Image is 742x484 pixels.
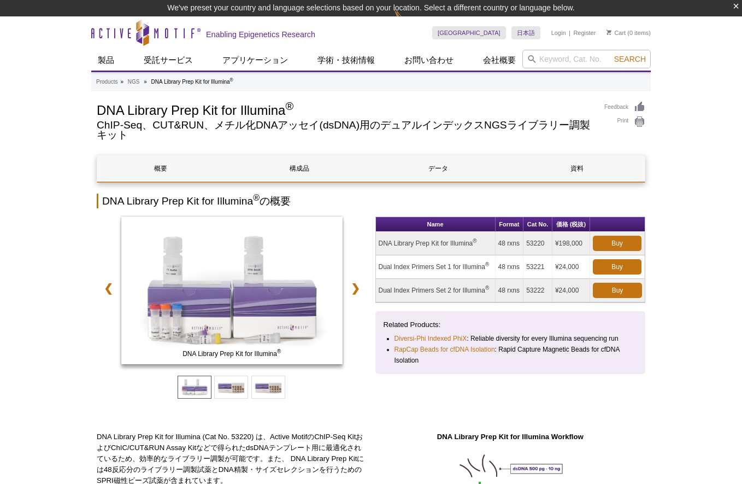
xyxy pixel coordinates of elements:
th: Cat No. [523,217,552,232]
a: ❮ [97,276,120,301]
a: [GEOGRAPHIC_DATA] [432,26,506,39]
a: 受託サービス [137,50,199,71]
td: 53220 [523,232,552,255]
h2: DNA Library Prep Kit for Illumina の概要 [97,194,645,208]
h2: ChIP-Seq、CUT&RUN、メチル化DNAアッセイ(dsDNA)用のデュアルインデックスNGSライブラリー調製キット [97,120,593,140]
h2: Enabling Epigenetics Research [206,30,315,39]
td: 48 rxns [496,232,524,255]
img: Change Here [394,8,423,34]
a: Diversi-Phi Indexed PhiX [394,333,467,344]
sup: ® [485,261,489,267]
a: RapCap Beads for cfDNA Isolation [394,344,495,355]
p: Related Products: [384,319,638,330]
a: 学術・技術情報 [311,50,381,71]
sup: ® [485,285,489,291]
input: Keyword, Cat. No. [522,50,651,68]
li: : Reliable diversity for every Illumina sequencing run [394,333,628,344]
a: 日本語 [511,26,540,39]
a: NGS [128,77,140,87]
td: Dual Index Primers Set 2 for Illumina [376,279,496,302]
button: Search [611,54,649,64]
li: » [144,79,147,85]
sup: ® [285,100,293,112]
sup: ® [277,348,281,354]
td: ¥198,000 [552,232,590,255]
sup: ® [473,238,476,244]
a: Feedback [604,101,645,113]
a: Buy [593,259,641,275]
a: 会社概要 [476,50,522,71]
sup: ® [253,193,260,202]
a: 概要 [97,155,223,182]
a: Cart [606,29,626,37]
th: Format [496,217,524,232]
a: 資料 [514,155,640,182]
a: Register [573,29,596,37]
strong: DNA Library Prep Kit for Illumina Workflow [437,433,584,441]
img: Your Cart [606,30,611,35]
a: ❯ [344,276,367,301]
li: DNA Library Prep Kit for Illumina [151,79,233,85]
td: ¥24,000 [552,279,590,302]
li: (0 items) [606,26,651,39]
a: 構成品 [236,155,362,182]
a: Products [96,77,117,87]
a: Buy [593,283,642,298]
sup: ® [230,77,233,83]
td: DNA Library Prep Kit for Illumina [376,232,496,255]
a: Buy [593,236,641,251]
th: Name [376,217,496,232]
img: DNA Library Prep Kit for Illumina [121,217,343,364]
a: データ [375,155,501,182]
span: Search [614,55,646,63]
a: Login [551,29,566,37]
a: お問い合わせ [398,50,460,71]
td: 53222 [523,279,552,302]
li: » [120,79,123,85]
span: DNA Library Prep Kit for Illumina [123,348,340,359]
li: | [569,26,570,39]
td: 53221 [523,255,552,279]
a: DNA Library Prep Kit for Illumina [121,217,343,368]
td: 48 rxns [496,255,524,279]
td: ¥24,000 [552,255,590,279]
th: 価格 (税抜) [552,217,590,232]
a: Print [604,116,645,128]
a: アプリケーション [216,50,295,71]
h1: DNA Library Prep Kit for Illumina [97,101,593,118]
a: 製品 [91,50,121,71]
td: Dual Index Primers Set 1 for Illumina [376,255,496,279]
td: 48 rxns [496,279,524,302]
li: : Rapid Capture Magnetic Beads for cfDNA Isolation [394,344,628,366]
